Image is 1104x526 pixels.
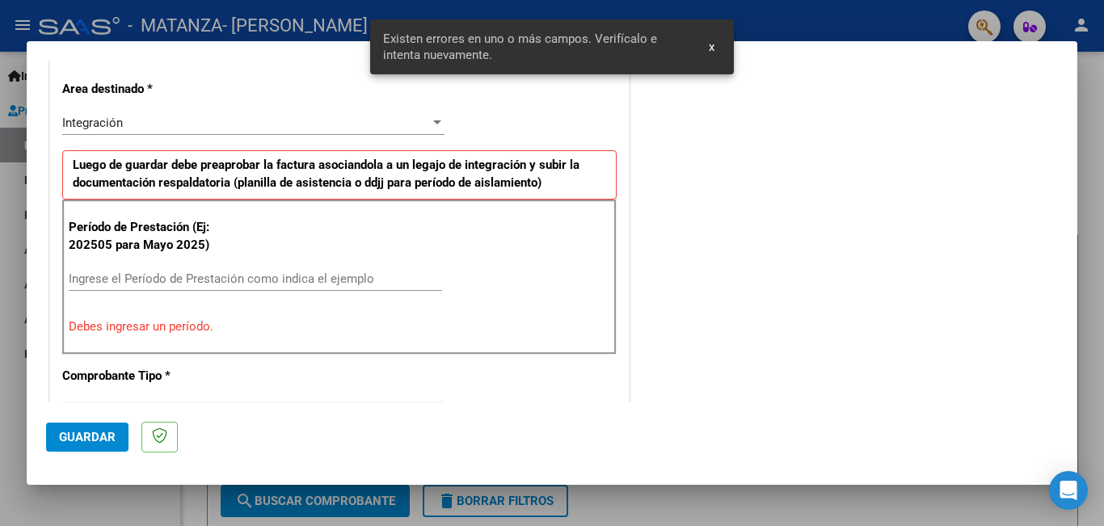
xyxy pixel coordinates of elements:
[696,32,727,61] button: x
[62,116,123,130] span: Integración
[69,318,610,336] p: Debes ingresar un período.
[1049,471,1088,510] div: Open Intercom Messenger
[709,40,714,54] span: x
[62,402,159,416] span: Nota de Crédito C
[62,367,229,385] p: Comprobante Tipo *
[59,430,116,444] span: Guardar
[69,218,231,255] p: Período de Prestación (Ej: 202505 para Mayo 2025)
[46,423,129,452] button: Guardar
[62,80,229,99] p: Area destinado *
[73,158,579,191] strong: Luego de guardar debe preaprobar la factura asociandola a un legajo de integración y subir la doc...
[383,31,690,63] span: Existen errores en uno o más campos. Verifícalo e intenta nuevamente.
